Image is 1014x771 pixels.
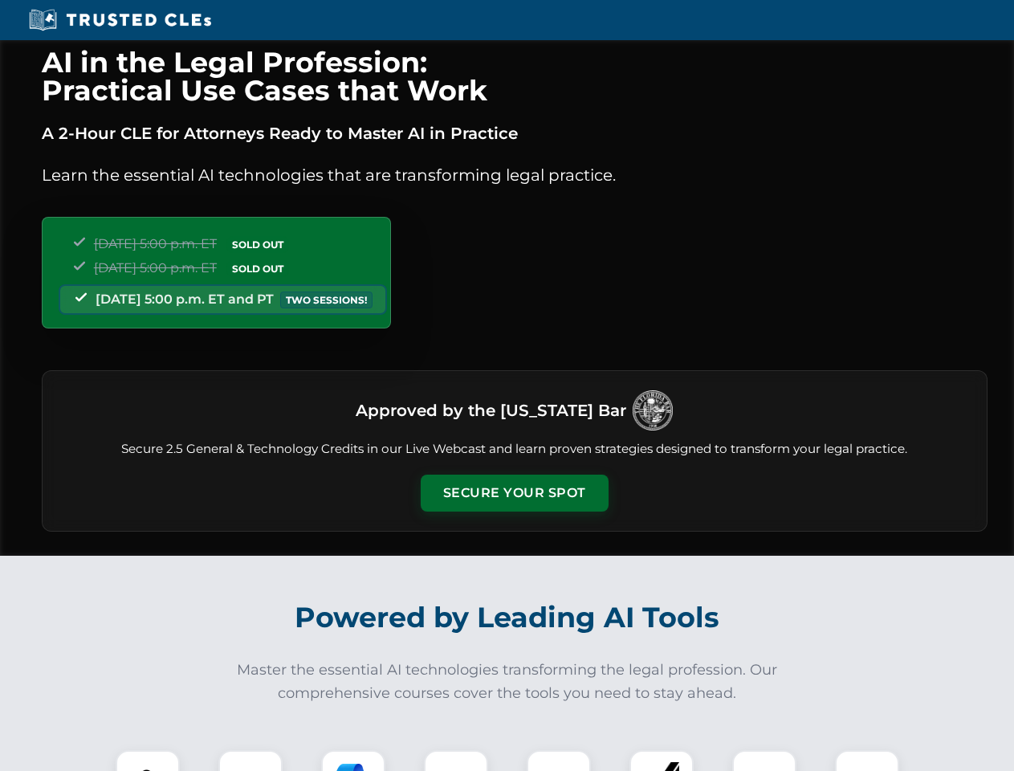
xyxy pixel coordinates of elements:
h1: AI in the Legal Profession: Practical Use Cases that Work [42,48,988,104]
h2: Powered by Leading AI Tools [63,589,952,646]
span: [DATE] 5:00 p.m. ET [94,236,217,251]
img: Trusted CLEs [24,8,216,32]
p: Master the essential AI technologies transforming the legal profession. Our comprehensive courses... [226,659,788,705]
button: Secure Your Spot [421,475,609,512]
p: Learn the essential AI technologies that are transforming legal practice. [42,162,988,188]
span: [DATE] 5:00 p.m. ET [94,260,217,275]
span: SOLD OUT [226,260,289,277]
span: SOLD OUT [226,236,289,253]
p: A 2-Hour CLE for Attorneys Ready to Master AI in Practice [42,120,988,146]
img: Logo [633,390,673,430]
p: Secure 2.5 General & Technology Credits in our Live Webcast and learn proven strategies designed ... [62,440,967,459]
h3: Approved by the [US_STATE] Bar [356,396,626,425]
